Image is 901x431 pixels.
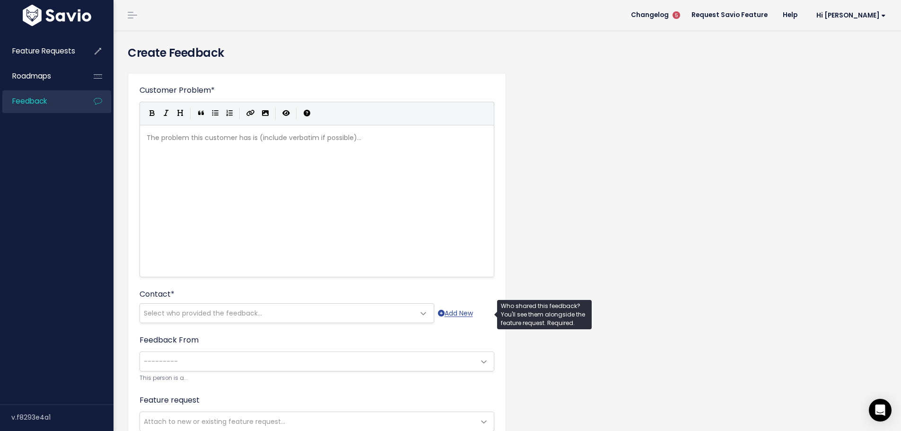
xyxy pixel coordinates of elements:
[296,107,297,119] i: |
[816,12,886,19] span: Hi [PERSON_NAME]
[673,11,680,19] span: 5
[805,8,893,23] a: Hi [PERSON_NAME]
[140,373,494,383] small: This person is a...
[12,96,47,106] span: Feedback
[140,289,175,300] label: Contact
[159,106,173,121] button: Italic
[173,106,187,121] button: Heading
[243,106,258,121] button: Create Link
[300,106,314,121] button: Markdown Guide
[144,308,262,318] span: Select who provided the feedback...
[20,5,94,26] img: logo-white.9d6f32f41409.svg
[222,106,236,121] button: Numbered List
[194,106,208,121] button: Quote
[239,107,240,119] i: |
[11,405,114,430] div: v.f8293e4a1
[190,107,191,119] i: |
[140,395,200,406] label: Feature request
[869,399,892,422] div: Open Intercom Messenger
[275,107,276,119] i: |
[12,46,75,56] span: Feature Requests
[631,12,669,18] span: Changelog
[128,44,887,62] h4: Create Feedback
[279,106,293,121] button: Toggle Preview
[497,300,592,329] div: Who shared this feedback? You'll see them alongside the feature request. Required.
[2,90,79,112] a: Feedback
[144,417,285,426] span: Attach to new or existing feature request...
[775,8,805,22] a: Help
[684,8,775,22] a: Request Savio Feature
[145,106,159,121] button: Bold
[140,85,215,96] label: Customer Problem
[140,334,199,346] label: Feedback From
[208,106,222,121] button: Generic List
[2,40,79,62] a: Feature Requests
[144,357,178,366] span: ---------
[438,308,473,319] a: Add New
[12,71,51,81] span: Roadmaps
[2,65,79,87] a: Roadmaps
[258,106,272,121] button: Import an image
